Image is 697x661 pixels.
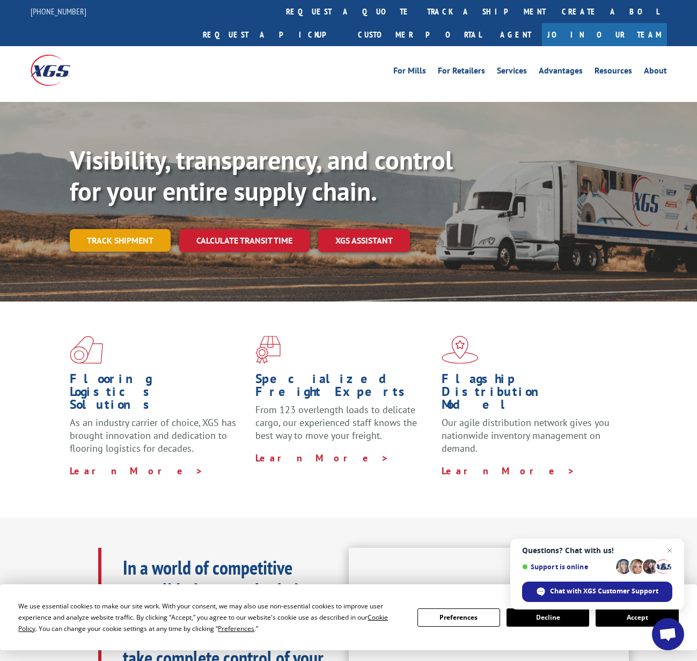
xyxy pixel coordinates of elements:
[255,403,433,451] p: From 123 overlength loads to delicate cargo, our experienced staff knows the best way to move you...
[255,336,281,364] img: xgs-icon-focused-on-flooring-red
[70,416,236,454] span: As an industry carrier of choice, XGS has brought innovation and dedication to flooring logistics...
[542,23,667,46] a: Join Our Team
[318,229,410,252] a: XGS ASSISTANT
[489,23,542,46] a: Agent
[522,563,612,571] span: Support is online
[393,67,426,78] a: For Mills
[539,67,583,78] a: Advantages
[31,6,86,17] a: [PHONE_NUMBER]
[442,372,619,416] h1: Flagship Distribution Model
[652,618,684,650] a: Open chat
[70,143,453,208] b: Visibility, transparency, and control for your entire supply chain.
[70,465,203,477] a: Learn More >
[442,465,575,477] a: Learn More >
[497,67,527,78] a: Services
[522,546,672,555] span: Questions? Chat with us!
[596,608,678,627] button: Accept
[417,608,500,627] button: Preferences
[218,624,254,633] span: Preferences
[350,23,489,46] a: Customer Portal
[70,229,171,252] a: Track shipment
[550,586,658,596] span: Chat with XGS Customer Support
[179,229,310,252] a: Calculate transit time
[438,67,485,78] a: For Retailers
[18,600,404,634] div: We use essential cookies to make our site work. With your consent, we may also use non-essential ...
[255,452,389,464] a: Learn More >
[70,372,247,416] h1: Flooring Logistics Solutions
[522,582,672,602] span: Chat with XGS Customer Support
[255,372,433,403] h1: Specialized Freight Experts
[442,336,479,364] img: xgs-icon-flagship-distribution-model-red
[595,67,632,78] a: Resources
[70,336,103,364] img: xgs-icon-total-supply-chain-intelligence-red
[507,608,589,627] button: Decline
[195,23,350,46] a: Request a pickup
[644,67,667,78] a: About
[442,416,610,454] span: Our agile distribution network gives you nationwide inventory management on demand.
